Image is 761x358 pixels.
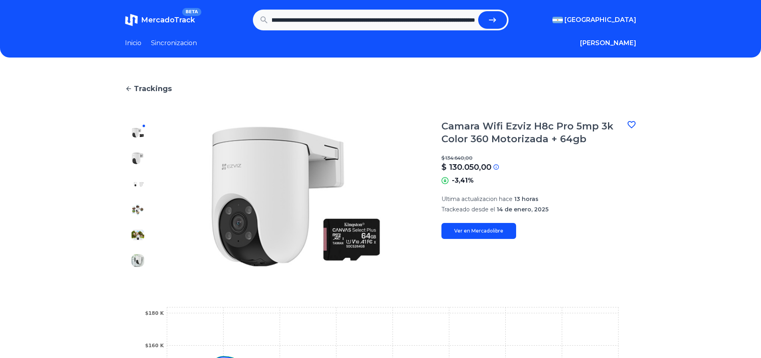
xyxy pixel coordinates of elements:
[131,152,144,165] img: Camara Wifi Ezviz H8c Pro 5mp 3k Color 360 Motorizada + 64gb
[131,254,144,267] img: Camara Wifi Ezviz H8c Pro 5mp 3k Color 360 Motorizada + 64gb
[552,17,563,23] img: Argentina
[131,203,144,216] img: Camara Wifi Ezviz H8c Pro 5mp 3k Color 360 Motorizada + 64gb
[441,155,636,161] p: $ 134.640,00
[141,16,195,24] span: MercadoTrack
[580,38,636,48] button: [PERSON_NAME]
[564,15,636,25] span: [GEOGRAPHIC_DATA]
[167,120,425,273] img: Camara Wifi Ezviz H8c Pro 5mp 3k Color 360 Motorizada + 64gb
[134,83,172,94] span: Trackings
[145,343,164,348] tspan: $160 K
[514,195,538,203] span: 13 horas
[125,14,138,26] img: MercadoTrack
[441,195,513,203] span: Ultima actualizacion hace
[441,223,516,239] a: Ver en Mercadolibre
[131,229,144,241] img: Camara Wifi Ezviz H8c Pro 5mp 3k Color 360 Motorizada + 64gb
[441,206,495,213] span: Trackeado desde el
[125,14,195,26] a: MercadoTrackBETA
[131,177,144,190] img: Camara Wifi Ezviz H8c Pro 5mp 3k Color 360 Motorizada + 64gb
[151,38,197,48] a: Sincronizacion
[125,83,636,94] a: Trackings
[552,15,636,25] button: [GEOGRAPHIC_DATA]
[497,206,548,213] span: 14 de enero, 2025
[145,310,164,316] tspan: $180 K
[125,38,141,48] a: Inicio
[182,8,201,16] span: BETA
[441,120,627,145] h1: Camara Wifi Ezviz H8c Pro 5mp 3k Color 360 Motorizada + 64gb
[441,161,491,173] p: $ 130.050,00
[452,176,474,185] p: -3,41%
[131,126,144,139] img: Camara Wifi Ezviz H8c Pro 5mp 3k Color 360 Motorizada + 64gb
